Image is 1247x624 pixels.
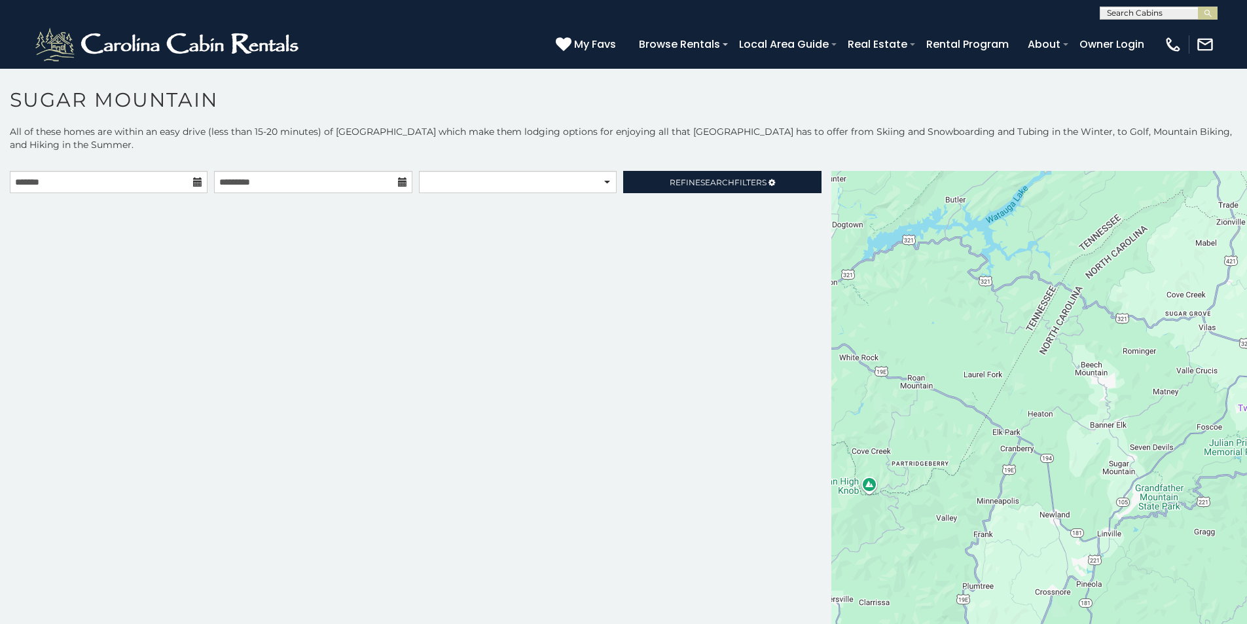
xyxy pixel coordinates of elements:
span: My Favs [574,36,616,52]
span: Refine Filters [670,177,767,187]
a: RefineSearchFilters [623,171,821,193]
a: Real Estate [841,33,914,56]
a: Owner Login [1073,33,1151,56]
a: Rental Program [920,33,1015,56]
img: phone-regular-white.png [1164,35,1182,54]
a: Browse Rentals [632,33,727,56]
span: Search [700,177,734,187]
img: White-1-2.png [33,25,304,64]
img: mail-regular-white.png [1196,35,1214,54]
a: My Favs [556,36,619,53]
a: Local Area Guide [732,33,835,56]
a: About [1021,33,1067,56]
